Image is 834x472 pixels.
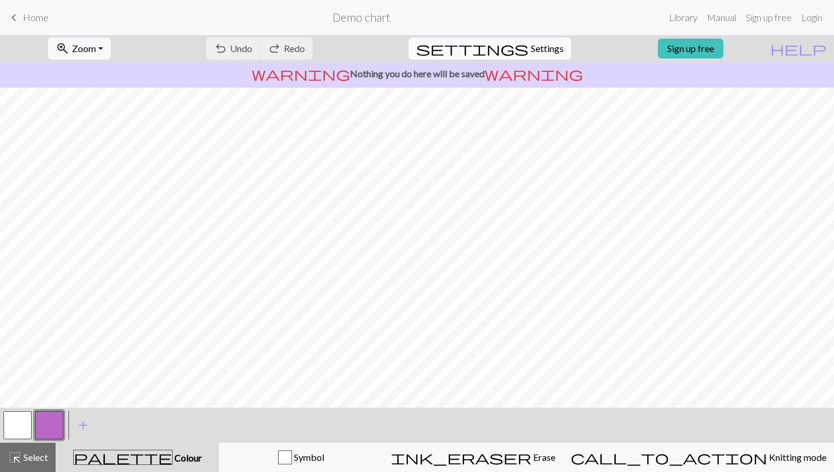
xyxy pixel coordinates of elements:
span: Zoom [72,43,96,54]
a: Library [664,6,702,29]
a: Manual [702,6,741,29]
span: highlight_alt [8,449,22,466]
span: warning [485,66,583,82]
a: Home [7,8,49,27]
span: Select [22,452,48,463]
i: Settings [416,42,528,56]
p: Nothing you do here will be saved [5,67,829,81]
span: Colour [173,452,202,463]
span: Home [23,12,49,23]
span: call_to_action [571,449,767,466]
span: warning [252,66,350,82]
button: Zoom [48,37,111,60]
button: Symbol [219,443,383,472]
a: Login [797,6,827,29]
span: Knitting mode [767,452,826,463]
span: Settings [531,42,564,56]
span: help [770,40,826,57]
span: Symbol [292,452,324,463]
button: Knitting mode [563,443,834,472]
button: Erase [383,443,563,472]
button: Colour [56,443,219,472]
span: ink_eraser [391,449,531,466]
a: Sign up free [741,6,797,29]
span: settings [416,40,528,57]
span: add [76,417,90,433]
button: SettingsSettings [409,37,571,60]
span: zoom_in [56,40,70,57]
a: Sign up free [658,39,723,58]
h2: Demo chart [332,11,390,24]
span: Erase [531,452,555,463]
span: keyboard_arrow_left [7,9,21,26]
span: palette [74,449,172,466]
